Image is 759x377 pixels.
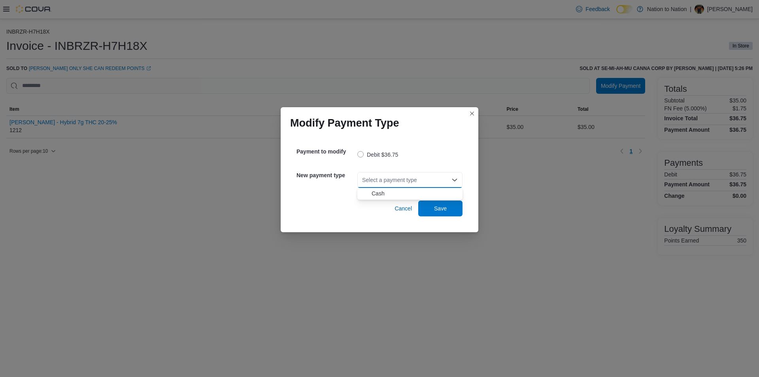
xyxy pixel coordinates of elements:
[362,175,363,185] input: Accessible screen reader label
[451,177,458,183] button: Close list of options
[357,150,398,159] label: Debit $36.75
[434,205,447,212] span: Save
[467,109,477,118] button: Closes this modal window
[296,144,356,159] h5: Payment to modify
[418,201,463,216] button: Save
[372,189,458,197] span: Cash
[290,117,399,129] h1: Modify Payment Type
[296,167,356,183] h5: New payment type
[391,201,415,216] button: Cancel
[357,188,463,199] div: Choose from the following options
[357,188,463,199] button: Cash
[395,205,412,212] span: Cancel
